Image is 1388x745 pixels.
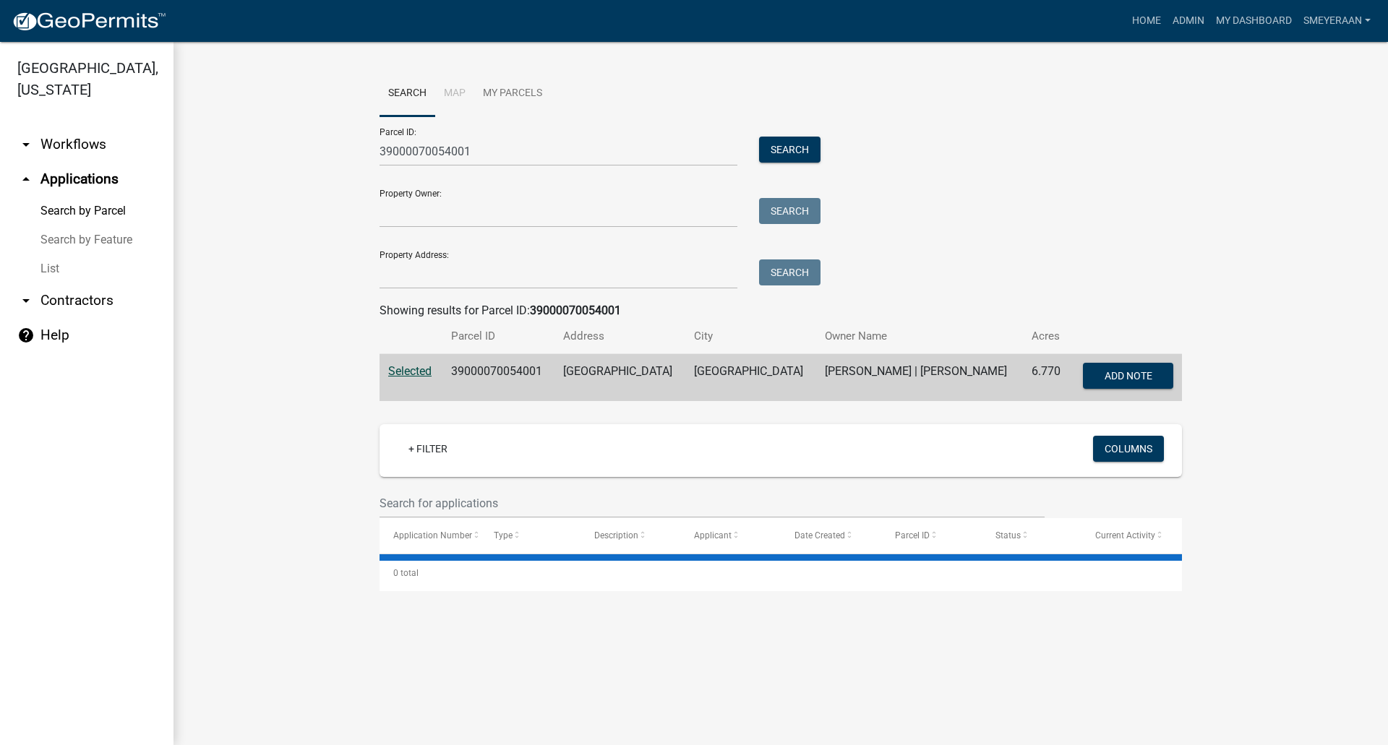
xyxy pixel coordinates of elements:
th: City [685,319,816,353]
datatable-header-cell: Application Number [380,518,480,553]
button: Columns [1093,436,1164,462]
span: Current Activity [1095,530,1155,541]
datatable-header-cell: Type [480,518,581,553]
div: Showing results for Parcel ID: [380,302,1182,319]
a: Admin [1167,7,1210,35]
datatable-header-cell: Date Created [781,518,881,553]
span: Applicant [694,530,732,541]
i: arrow_drop_down [17,292,35,309]
th: Acres [1023,319,1071,353]
span: Description [594,530,638,541]
a: My Dashboard [1210,7,1298,35]
datatable-header-cell: Description [581,518,681,553]
datatable-header-cell: Parcel ID [881,518,982,553]
button: Search [759,198,821,224]
th: Owner Name [816,319,1023,353]
i: arrow_drop_down [17,136,35,153]
input: Search for applications [380,488,1045,518]
datatable-header-cell: Status [982,518,1082,553]
i: arrow_drop_up [17,171,35,188]
a: Smeyeraan [1298,7,1376,35]
span: Parcel ID [895,530,930,541]
button: Search [759,259,821,285]
datatable-header-cell: Applicant [680,518,781,553]
th: Parcel ID [442,319,554,353]
span: Type [494,530,513,541]
a: + Filter [397,436,459,462]
datatable-header-cell: Current Activity [1081,518,1182,553]
th: Address [554,319,685,353]
td: 6.770 [1023,354,1071,402]
div: 0 total [380,555,1182,591]
span: Add Note [1104,370,1152,382]
a: My Parcels [474,71,551,117]
a: Home [1126,7,1167,35]
a: Search [380,71,435,117]
td: [PERSON_NAME] | [PERSON_NAME] [816,354,1023,402]
td: [GEOGRAPHIC_DATA] [685,354,816,402]
button: Search [759,137,821,163]
td: [GEOGRAPHIC_DATA] [554,354,685,402]
button: Add Note [1083,363,1173,389]
i: help [17,327,35,344]
strong: 39000070054001 [530,303,621,317]
span: Application Number [393,530,472,541]
span: Status [995,530,1021,541]
a: Selected [388,364,432,378]
td: 39000070054001 [442,354,554,402]
span: Date Created [794,530,845,541]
